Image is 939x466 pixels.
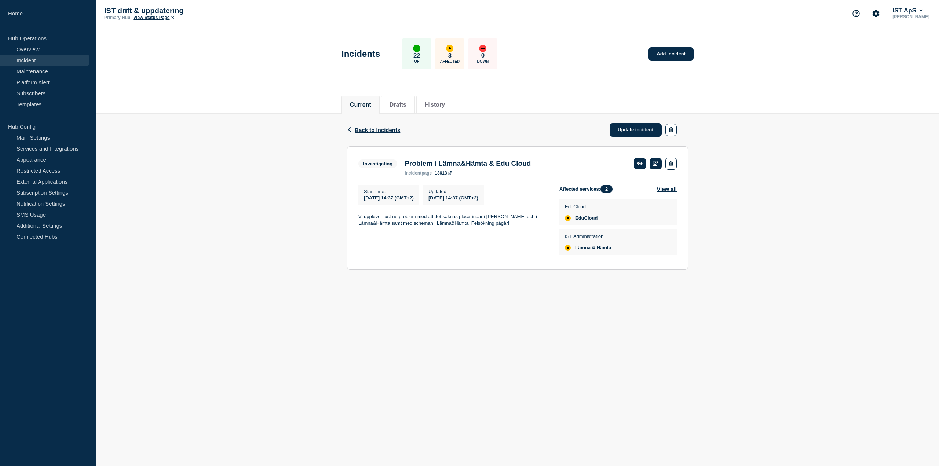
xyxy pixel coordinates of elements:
[358,159,397,168] span: Investigating
[657,185,677,193] button: View all
[565,204,598,209] p: EduCloud
[848,6,864,21] button: Support
[868,6,884,21] button: Account settings
[414,59,419,63] p: Up
[891,14,931,19] p: [PERSON_NAME]
[350,102,371,108] button: Current
[413,52,420,59] p: 22
[425,102,445,108] button: History
[355,127,400,133] span: Back to Incidents
[364,189,414,194] p: Start time :
[347,127,400,133] button: Back to Incidents
[405,170,421,176] span: incident
[358,213,548,227] p: Vi upplever just nu problem med att det saknas placeringar i [PERSON_NAME] och i Lämna&Hämta samt...
[446,45,453,52] div: affected
[565,215,571,221] div: affected
[575,245,611,251] span: Lämna & Hämta
[600,185,613,193] span: 2
[435,170,451,176] a: 13613
[648,47,694,61] a: Add incident
[405,159,531,168] h3: Problem i Lämna&Hämta & Edu Cloud
[448,52,452,59] p: 3
[104,7,251,15] p: IST drift & uppdatering
[428,194,478,201] div: [DATE] 14:37 (GMT+2)
[104,15,130,20] p: Primary Hub
[341,49,380,59] h1: Incidents
[610,123,662,137] a: Update incident
[477,59,489,63] p: Down
[891,7,924,14] button: IST ApS
[440,59,460,63] p: Affected
[481,52,485,59] p: 0
[133,15,174,20] a: View Status Page
[565,245,571,251] div: affected
[364,195,414,201] span: [DATE] 14:37 (GMT+2)
[559,185,616,193] span: Affected services:
[575,215,598,221] span: EduCloud
[405,170,432,176] p: page
[428,189,478,194] p: Updated :
[479,45,486,52] div: down
[390,102,406,108] button: Drafts
[565,234,611,239] p: IST Administration
[413,45,420,52] div: up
